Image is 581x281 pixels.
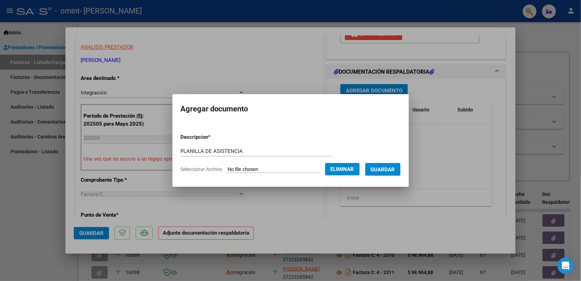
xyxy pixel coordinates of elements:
[371,166,395,173] span: Guardar
[365,163,401,176] button: Guardar
[557,257,574,274] div: Open Intercom Messenger
[181,166,223,172] span: Seleccionar Archivo
[331,166,354,172] span: Eliminar
[181,102,401,116] h2: Agregar documento
[181,133,247,141] p: Descripcion
[325,163,360,175] button: Eliminar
